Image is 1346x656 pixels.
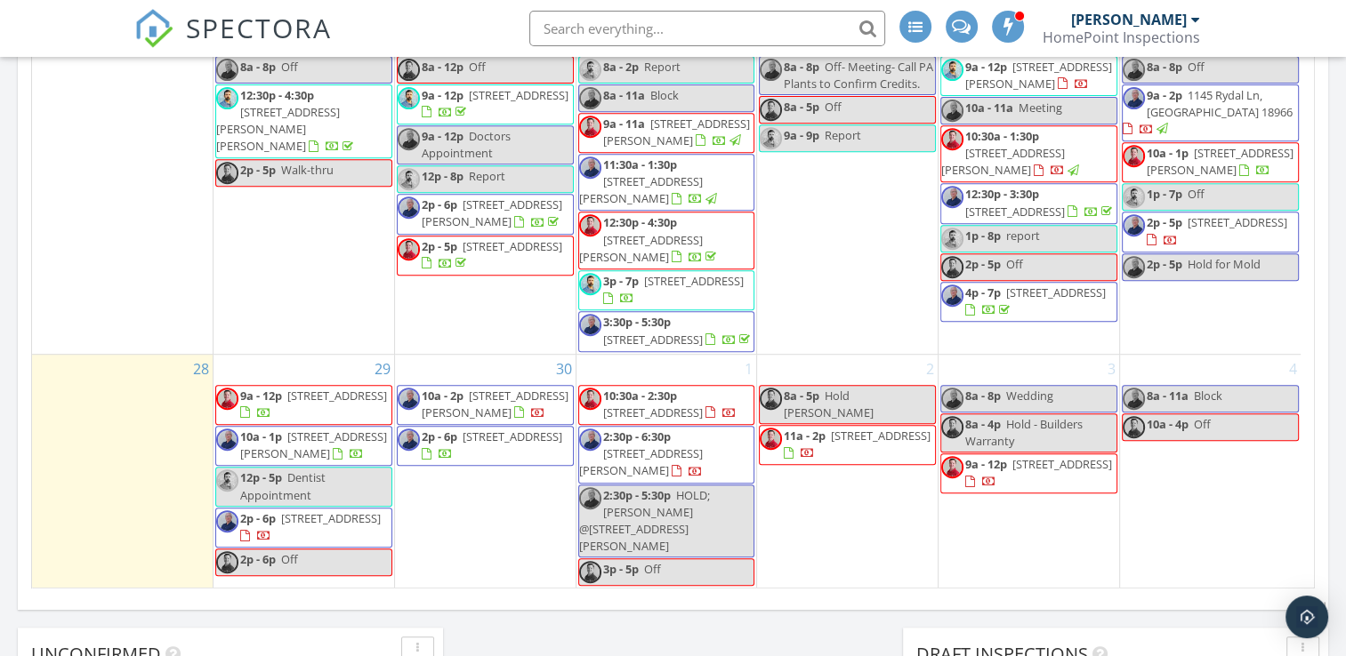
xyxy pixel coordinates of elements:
[941,456,963,478] img: profile_pic_1.png
[1122,84,1299,142] a: 9a - 2p 1145 Rydal Ln, [GEOGRAPHIC_DATA] 18966
[240,510,381,543] a: 2p - 6p [STREET_ADDRESS]
[760,59,782,81] img: new_head_shot_2.jpg
[216,87,357,155] a: 12:30p - 4:30p [STREET_ADDRESS][PERSON_NAME][PERSON_NAME]
[1147,416,1189,432] span: 10a - 4p
[422,87,568,120] a: 9a - 12p [STREET_ADDRESS]
[1123,145,1145,167] img: profile_pic_1.png
[644,561,661,577] span: Off
[240,469,326,502] span: Dentist Appointment
[216,59,238,81] img: new_head_shot_2.jpg
[941,59,963,81] img: tom_2.jpg
[469,168,505,184] span: Report
[965,228,1001,244] span: 1p - 8p
[216,469,238,492] img: tom_2.jpg
[965,416,1001,432] span: 8a - 4p
[760,99,782,121] img: profile_pic_1.png
[578,385,755,425] a: 10:30a - 2:30p [STREET_ADDRESS]
[1147,145,1294,178] a: 10a - 1p [STREET_ADDRESS][PERSON_NAME]
[398,59,420,81] img: profile_pic_1.png
[579,156,601,179] img: new_head_shot_2.jpg
[1123,388,1145,410] img: new_head_shot_2.jpg
[579,214,720,264] a: 12:30p - 4:30p [STREET_ADDRESS][PERSON_NAME]
[216,162,238,184] img: profile_pic_1.png
[578,113,755,153] a: 9a - 11a [STREET_ADDRESS][PERSON_NAME]
[422,388,463,404] span: 10a - 2p
[965,59,1112,92] a: 9a - 12p [STREET_ADDRESS][PERSON_NAME]
[741,355,756,383] a: Go to October 1, 2025
[215,508,392,548] a: 2p - 6p [STREET_ADDRESS]
[1012,456,1112,472] span: [STREET_ADDRESS]
[397,194,574,234] a: 2p - 6p [STREET_ADDRESS][PERSON_NAME]
[398,128,420,150] img: new_head_shot_2.jpg
[134,24,332,61] a: SPECTORA
[1194,416,1211,432] span: Off
[603,314,754,347] a: 3:30p - 5:30p [STREET_ADDRESS]
[463,428,562,444] span: [STREET_ADDRESS]
[965,128,1039,144] span: 10:30a - 1:30p
[603,116,750,148] a: 9a - 11a [STREET_ADDRESS][PERSON_NAME]
[784,99,819,115] span: 8a - 5p
[603,388,677,404] span: 10:30a - 2:30p
[215,84,392,159] a: 12:30p - 4:30p [STREET_ADDRESS][PERSON_NAME][PERSON_NAME]
[529,11,885,46] input: Search everything...
[469,59,486,75] span: Off
[422,196,562,229] a: 2p - 6p [STREET_ADDRESS][PERSON_NAME]
[603,404,703,420] span: [STREET_ADDRESS]
[965,388,1001,404] span: 8a - 8p
[579,116,601,138] img: profile_pic_1.png
[579,314,601,336] img: new_head_shot_2.jpg
[189,355,213,383] a: Go to September 28, 2025
[1147,214,1287,247] a: 2p - 5p [STREET_ADDRESS]
[603,116,645,132] span: 9a - 11a
[644,273,744,289] span: [STREET_ADDRESS]
[784,59,933,92] span: Off- Meeting- Call PA Plants to Confirm Credits.
[939,25,1120,354] td: Go to September 26, 2025
[1123,186,1145,208] img: tom_2.jpg
[579,232,703,265] span: [STREET_ADDRESS][PERSON_NAME]
[281,551,298,567] span: Off
[1188,186,1205,202] span: Off
[579,273,601,295] img: tom_2.jpg
[422,87,463,103] span: 9a - 12p
[1188,214,1287,230] span: [STREET_ADDRESS]
[1147,145,1294,178] span: [STREET_ADDRESS][PERSON_NAME]
[603,87,645,103] span: 8a - 11a
[603,428,671,444] span: 2:30p - 6:30p
[757,25,939,354] td: Go to September 25, 2025
[214,354,395,588] td: Go to September 29, 2025
[1123,87,1145,109] img: new_head_shot_2.jpg
[760,127,782,149] img: tom_2.jpg
[240,388,282,404] span: 9a - 12p
[941,100,963,122] img: new_head_shot_2.jpg
[215,426,392,466] a: 10a - 1p [STREET_ADDRESS][PERSON_NAME]
[965,59,1007,75] span: 9a - 12p
[1019,100,1062,116] span: Meeting
[941,145,1065,178] span: [STREET_ADDRESS][PERSON_NAME]
[240,469,282,485] span: 12p - 5p
[1147,388,1189,404] span: 8a - 11a
[940,125,1117,183] a: 10:30a - 1:30p [STREET_ADDRESS][PERSON_NAME]
[941,228,963,250] img: tom_2.jpg
[240,59,276,75] span: 8a - 8p
[576,354,757,588] td: Go to October 1, 2025
[1119,354,1301,588] td: Go to October 4, 2025
[923,355,938,383] a: Go to October 2, 2025
[760,388,782,410] img: profile_pic_1.png
[240,87,314,103] span: 12:30p - 4:30p
[579,487,601,509] img: new_head_shot_2.jpg
[422,196,457,212] span: 2p - 6p
[579,487,710,555] span: HOLD; [PERSON_NAME] @[STREET_ADDRESS][PERSON_NAME]
[603,156,677,172] span: 11:30a - 1:30p
[422,428,457,444] span: 2p - 6p
[940,453,1117,493] a: 9a - 12p [STREET_ADDRESS]
[32,25,214,354] td: Go to September 21, 2025
[398,168,420,190] img: tom_2.jpg
[784,127,819,143] span: 9a - 9p
[1123,87,1293,137] a: 9a - 2p 1145 Rydal Ln, [GEOGRAPHIC_DATA] 18966
[939,354,1120,588] td: Go to October 3, 2025
[287,388,387,404] span: [STREET_ADDRESS]
[940,183,1117,223] a: 12:30p - 3:30p [STREET_ADDRESS]
[603,273,744,306] a: 3p - 7p [STREET_ADDRESS]
[941,416,963,438] img: profile_pic_1.png
[422,59,463,75] span: 8a - 12p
